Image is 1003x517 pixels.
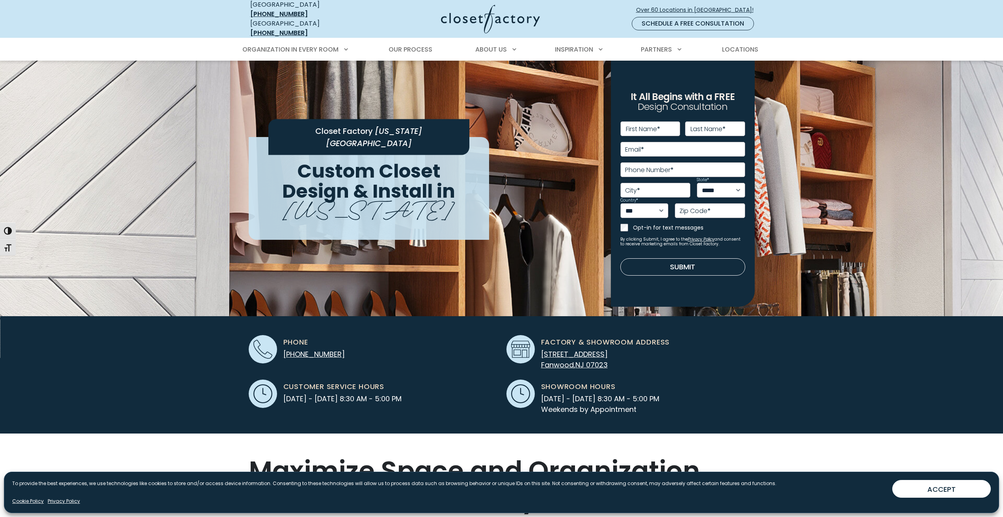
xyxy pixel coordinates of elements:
label: City [625,187,640,194]
span: Inspiration [555,45,593,54]
a: Schedule a Free Consultation [632,17,754,30]
span: It All Begins with a FREE [631,90,735,103]
label: Email [625,146,644,153]
span: Customer Service Hours [283,381,385,392]
span: Factory & Showroom Address [541,337,670,347]
span: Design Consultation [638,100,728,113]
span: [DATE] - [DATE] 8:30 AM - 5:00 PM [541,393,659,404]
a: [PHONE_NUMBER] [250,28,308,37]
label: Opt-in for text messages [633,224,745,232]
span: Locations [722,45,758,54]
span: Fanwood [541,360,574,370]
a: [PHONE_NUMBER] [283,349,345,359]
small: By clicking Submit, I agree to the and consent to receive marketing emails from Closet Factory. [620,237,745,246]
span: About Us [475,45,507,54]
label: Phone Number [625,167,674,173]
span: [US_STATE][GEOGRAPHIC_DATA] [326,126,422,149]
div: [GEOGRAPHIC_DATA] [250,19,365,38]
span: Phone [283,337,308,347]
span: 07023 [586,360,608,370]
span: [STREET_ADDRESS] [541,349,608,359]
button: Submit [620,258,745,276]
span: Closet Factory [315,126,373,137]
span: Partners [641,45,672,54]
span: Organization in Every Room [242,45,339,54]
a: Cookie Policy [12,498,44,505]
label: Country [620,198,638,202]
span: Maximize Space [249,452,464,489]
label: Last Name [690,126,726,132]
span: [US_STATE] [283,189,454,225]
span: Our Process [389,45,432,54]
span: Custom Closet Design & Install in [282,158,455,204]
label: Zip Code [679,208,711,214]
a: [PHONE_NUMBER] [250,9,308,19]
button: ACCEPT [892,480,991,498]
span: Over 60 Locations in [GEOGRAPHIC_DATA]! [636,6,760,14]
span: and Organization with [249,452,700,517]
span: [DATE] - [DATE] 8:30 AM - 5:00 PM [283,393,402,404]
span: Showroom Hours [541,381,616,392]
a: [STREET_ADDRESS] Fanwood,NJ 07023 [541,349,608,370]
p: To provide the best experiences, we use technologies like cookies to store and/or access device i... [12,480,776,487]
span: NJ [575,360,584,370]
label: State [697,178,709,182]
a: Over 60 Locations in [GEOGRAPHIC_DATA]! [636,3,760,17]
span: Weekends by Appointment [541,404,659,415]
img: Closet Factory Logo [441,5,540,33]
a: Privacy Policy [48,498,80,505]
label: First Name [626,126,660,132]
a: Privacy Policy [688,236,715,242]
nav: Primary Menu [237,39,767,61]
